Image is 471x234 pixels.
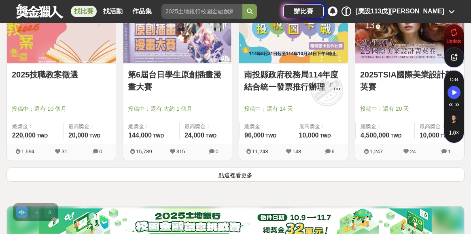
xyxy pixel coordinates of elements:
[390,133,401,139] span: TWD
[299,132,319,139] span: 10,000
[252,148,268,155] span: 11,248
[216,148,219,155] span: 0
[6,167,465,182] button: 點這裡看更多
[100,6,126,17] a: 找活動
[283,4,324,18] a: 辦比賽
[68,122,111,131] span: 最高獎金：
[342,6,351,16] div: [
[161,4,242,19] input: 2025土地銀行校園金融創意挑戰賽：從你出發 開啟智慧金融新頁
[128,69,227,93] a: 第6屆台日學生原創插畫漫畫大賽
[68,132,88,139] span: 20,000
[12,69,111,81] a: 2025技職教案徵選
[244,105,343,113] span: 投稿中：還有 14 天
[361,122,409,131] span: 總獎金：
[100,148,102,155] span: 0
[420,132,439,139] span: 10,000
[244,132,264,139] span: 96,000
[244,69,343,93] a: 南投縣政府稅務局114年度結合統一發票推行辦理「投稅圖卡戰」租稅圖卡創作比賽
[320,133,331,139] span: TWD
[360,105,459,113] span: 投稿中：還有 20 天
[176,148,185,155] span: 315
[153,133,164,139] span: TWD
[293,148,301,155] span: 148
[361,132,389,139] span: 4,500,000
[62,148,67,155] span: 31
[370,148,383,155] span: 1,247
[410,148,416,155] span: 24
[12,105,111,113] span: 投稿中：還有 10 個月
[128,132,152,139] span: 144,000
[89,133,100,139] span: TWD
[244,122,289,131] span: 總獎金：
[136,148,152,155] span: 15,789
[420,122,459,131] span: 最高獎金：
[12,132,36,139] span: 220,000
[128,105,227,113] span: 投稿中：還有 大約 1 個月
[206,133,216,139] span: TWD
[360,69,459,93] a: 2025TSIA國際美業設計菁英賽
[37,133,48,139] span: TWD
[129,6,155,17] a: 作品集
[128,122,174,131] span: 總獎金：
[21,148,35,155] span: 1,594
[332,148,335,155] span: 6
[185,132,204,139] span: 24,000
[12,122,58,131] span: 總獎金：
[185,122,227,131] span: 最高獎金：
[71,6,97,17] a: 找比賽
[448,148,451,155] span: 1
[441,133,452,139] span: TWD
[355,6,444,16] div: [廣設113戊][PERSON_NAME]
[299,122,344,131] span: 最高獎金：
[265,133,276,139] span: TWD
